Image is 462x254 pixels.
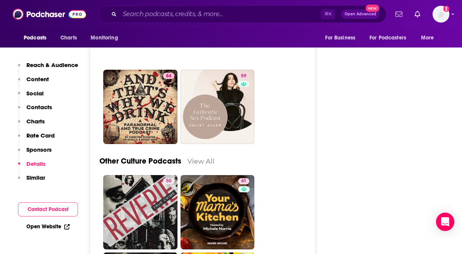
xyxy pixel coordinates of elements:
[241,177,246,185] span: 61
[421,33,434,43] span: More
[238,178,249,184] a: 61
[103,70,177,144] a: 84
[26,61,78,69] p: Reach & Audience
[91,33,118,43] span: Monitoring
[26,103,52,111] p: Contacts
[26,75,49,83] p: Content
[392,8,405,21] a: Show notifications dropdown
[18,202,78,216] button: Contact Podcast
[345,12,376,16] span: Open Advanced
[26,146,52,153] p: Sponsors
[18,31,56,45] button: open menu
[163,178,174,184] a: 50
[85,31,128,45] button: open menu
[26,174,45,181] p: Similar
[13,7,86,21] img: Podchaser - Follow, Share and Rate Podcasts
[18,90,44,104] button: Social
[166,72,171,80] span: 84
[433,6,449,23] button: Show profile menu
[166,177,171,185] span: 50
[364,31,417,45] button: open menu
[325,33,355,43] span: For Business
[436,213,454,231] div: Open Intercom Messenger
[24,33,46,43] span: Podcasts
[26,90,44,97] p: Social
[18,103,52,118] button: Contacts
[18,61,78,75] button: Reach & Audience
[18,160,46,174] button: Details
[18,118,45,132] button: Charts
[187,157,215,165] a: View All
[366,5,379,12] span: New
[60,33,77,43] span: Charts
[26,132,55,139] p: Rate Card
[26,160,46,167] p: Details
[369,33,406,43] span: For Podcasters
[320,31,365,45] button: open menu
[103,175,177,249] a: 50
[433,6,449,23] span: Logged in as alignPR
[26,118,45,125] p: Charts
[416,31,444,45] button: open menu
[163,73,174,79] a: 84
[321,9,335,19] span: ⌘ K
[99,156,181,166] a: Other Culture Podcasts
[412,8,423,21] a: Show notifications dropdown
[26,223,70,230] a: Open Website
[433,6,449,23] img: User Profile
[120,8,321,20] input: Search podcasts, credits, & more...
[18,132,55,146] button: Rate Card
[238,73,249,79] a: 59
[341,10,380,19] button: Open AdvancedNew
[181,175,255,249] a: 61
[18,146,52,160] button: Sponsors
[55,31,81,45] a: Charts
[99,5,386,23] div: Search podcasts, credits, & more...
[241,72,246,80] span: 59
[443,6,449,12] svg: Add a profile image
[18,75,49,90] button: Content
[181,70,255,144] a: 59
[18,174,45,188] button: Similar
